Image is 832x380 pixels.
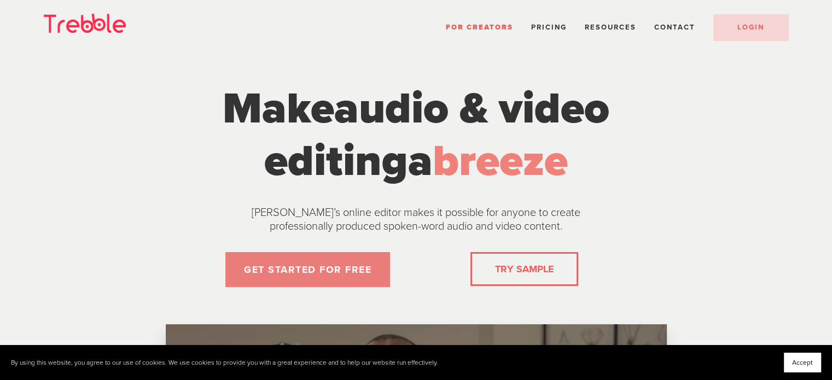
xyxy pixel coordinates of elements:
button: Accept [784,353,821,372]
p: [PERSON_NAME]’s online editor makes it possible for anyone to create professionally produced spok... [225,206,608,233]
a: For Creators [446,23,513,32]
span: audio & video [334,83,609,135]
img: Trebble [44,14,126,33]
p: By using this website, you agree to our use of cookies. We use cookies to provide you with a grea... [11,359,438,367]
a: GET STARTED FOR FREE [225,252,390,287]
a: TRY SAMPLE [491,258,558,280]
a: LOGIN [713,14,788,40]
span: LOGIN [737,23,764,32]
span: Accept [792,359,813,366]
span: breeze [433,135,568,188]
h1: Make a [211,83,621,188]
span: editing [264,135,408,188]
a: Contact [654,23,695,32]
a: Pricing [531,23,567,32]
span: Resources [585,23,636,32]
